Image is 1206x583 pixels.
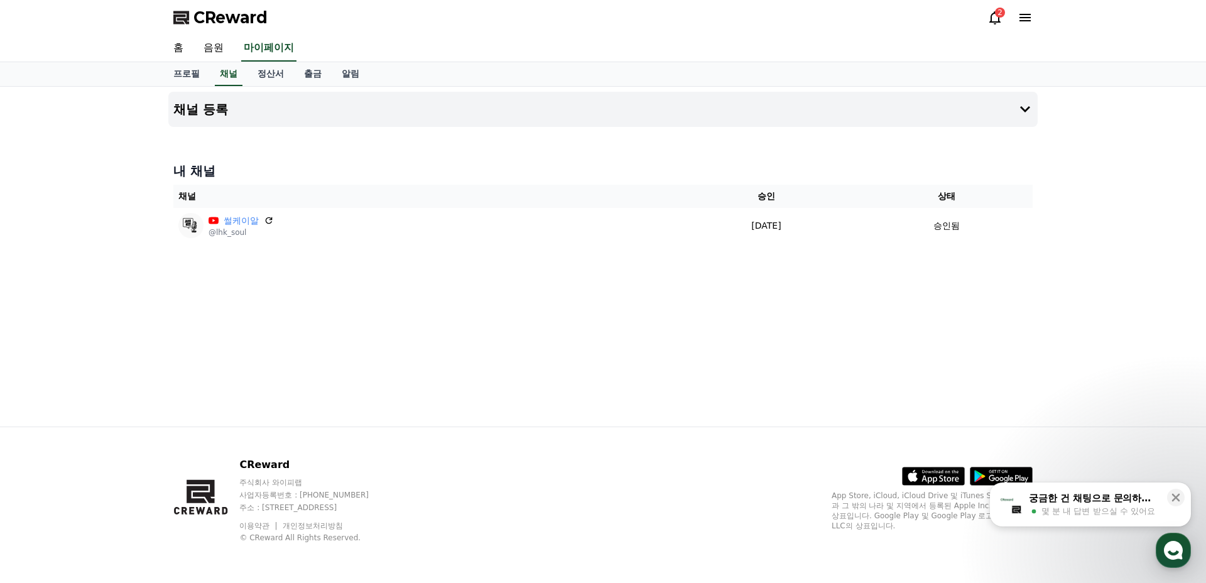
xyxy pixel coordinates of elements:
[193,35,234,62] a: 음원
[224,214,259,227] a: 썰케이알
[215,62,242,86] a: 채널
[239,533,393,543] p: © CReward All Rights Reserved.
[163,62,210,86] a: 프로필
[294,62,332,86] a: 출금
[173,162,1033,180] h4: 내 채널
[933,219,960,232] p: 승인됨
[178,213,204,238] img: 썰케이알
[332,62,369,86] a: 알림
[283,521,343,530] a: 개인정보처리방침
[247,62,294,86] a: 정산서
[239,490,393,500] p: 사업자등록번호 : [PHONE_NUMBER]
[241,35,296,62] a: 마이페이지
[168,92,1038,127] button: 채널 등록
[163,35,193,62] a: 홈
[193,8,268,28] span: CReward
[861,185,1033,208] th: 상태
[239,457,393,472] p: CReward
[173,102,228,116] h4: 채널 등록
[995,8,1005,18] div: 2
[832,491,1033,531] p: App Store, iCloud, iCloud Drive 및 iTunes Store는 미국과 그 밖의 나라 및 지역에서 등록된 Apple Inc.의 서비스 상표입니다. Goo...
[239,521,279,530] a: 이용약관
[672,185,861,208] th: 승인
[239,477,393,488] p: 주식회사 와이피랩
[173,8,268,28] a: CReward
[677,219,856,232] p: [DATE]
[987,10,1002,25] a: 2
[239,503,393,513] p: 주소 : [STREET_ADDRESS]
[209,227,274,237] p: @lhk_soul
[173,185,672,208] th: 채널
